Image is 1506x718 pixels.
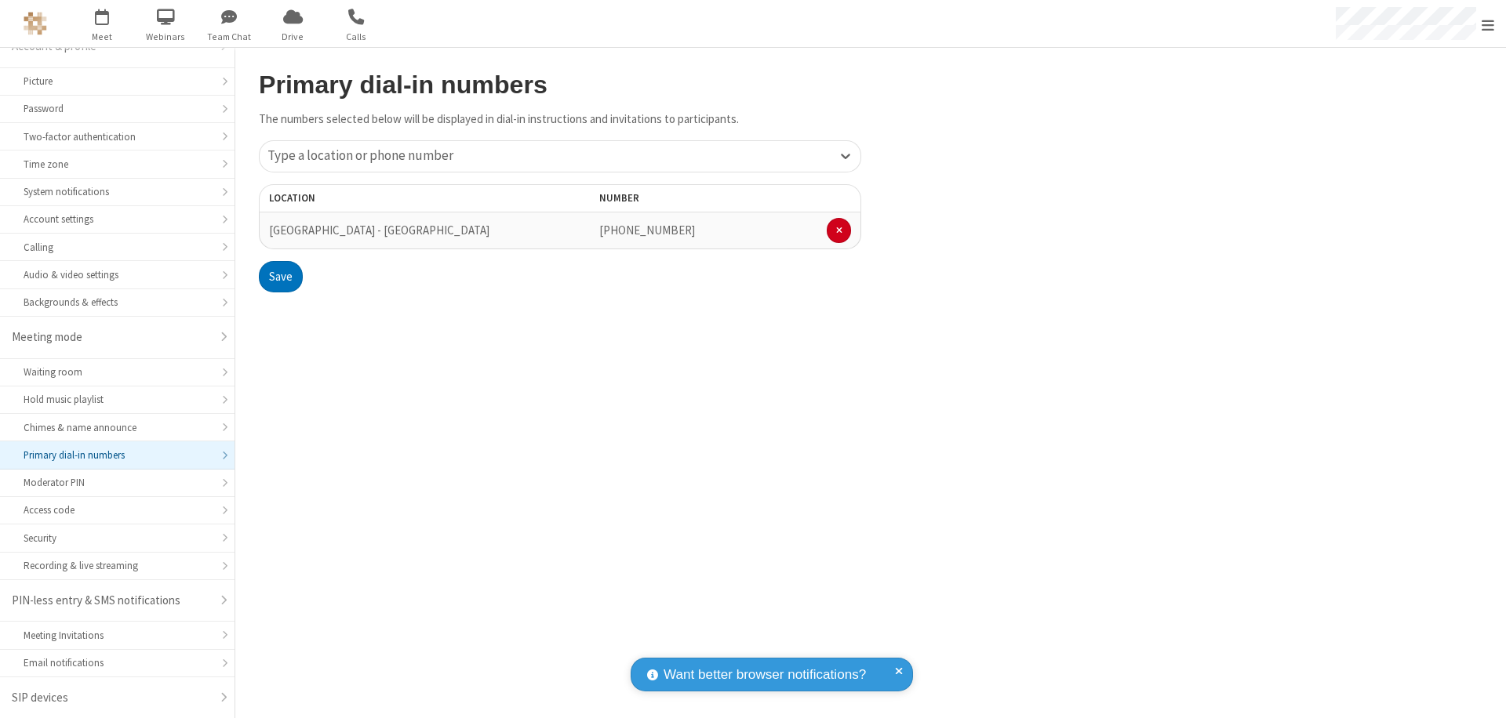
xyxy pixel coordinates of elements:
[24,655,211,670] div: Email notifications
[267,146,464,166] div: Type a location or phone number
[24,420,211,435] div: Chimes & name announce
[24,628,211,643] div: Meeting Invitations
[24,392,211,407] div: Hold music playlist
[24,448,211,462] div: Primary dial-in numbers
[12,592,211,610] div: PIN-less entry & SMS notifications
[664,665,866,685] span: Want better browser notifications?
[136,30,195,44] span: Webinars
[73,30,132,44] span: Meet
[590,184,861,212] th: Number
[24,267,211,282] div: Audio & video settings
[24,212,211,227] div: Account settings
[24,240,211,255] div: Calling
[24,502,211,517] div: Access code
[24,157,211,172] div: Time zone
[24,531,211,546] div: Security
[264,30,322,44] span: Drive
[599,223,695,238] span: [PHONE_NUMBER]
[24,101,211,116] div: Password
[24,74,211,89] div: Picture
[259,261,303,292] button: Save
[259,184,500,212] th: Location
[200,30,259,44] span: Team Chat
[12,689,211,707] div: SIP devices
[259,111,861,129] p: The numbers selected below will be displayed in dial-in instructions and invitations to participa...
[327,30,386,44] span: Calls
[12,328,211,346] div: Meeting mode
[24,184,211,199] div: System notifications
[24,12,47,35] img: QA Selenium DO NOT DELETE OR CHANGE
[24,364,211,379] div: Waiting room
[24,129,211,144] div: Two-factor authentication
[24,558,211,573] div: Recording & live streaming
[24,475,211,490] div: Moderator PIN
[259,71,861,99] h2: Primary dial-in numbers
[259,212,500,249] td: [GEOGRAPHIC_DATA] - [GEOGRAPHIC_DATA]
[24,295,211,310] div: Backgrounds & effects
